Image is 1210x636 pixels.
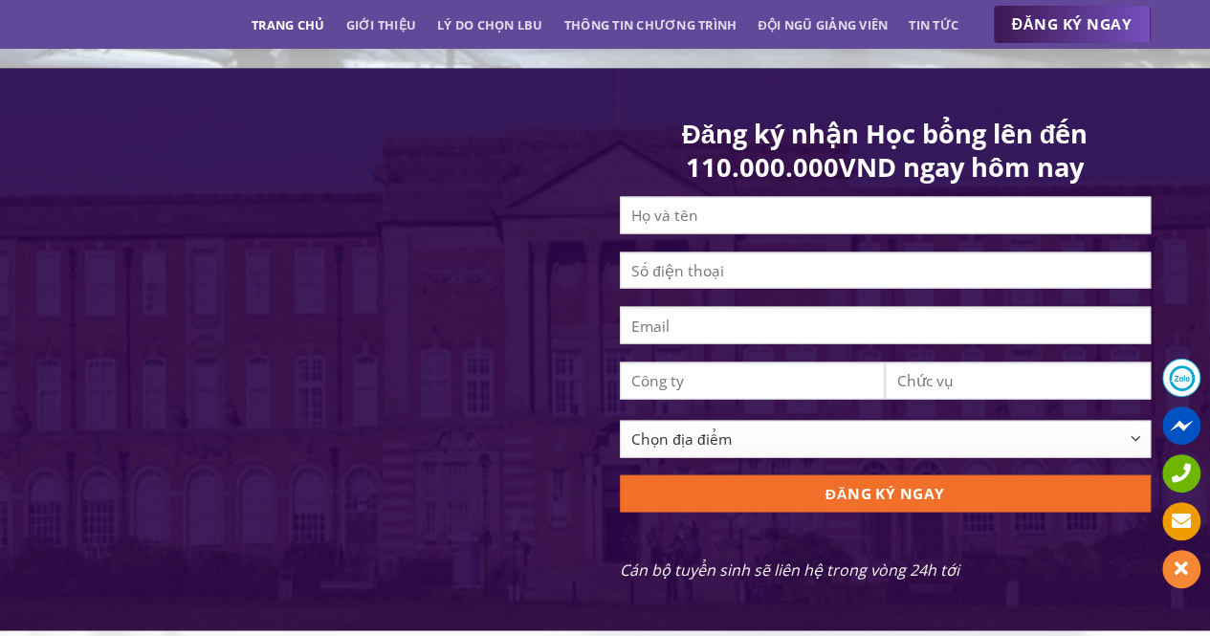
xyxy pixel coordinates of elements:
a: Trang chủ [252,8,324,42]
span: ĐĂNG KÝ NGAY [1012,12,1132,36]
input: Số điện thoại [620,252,1151,290]
a: Giới thiệu [345,8,416,42]
iframe: Thạc sĩ Quản trị kinh doanh Quốc tế - Leeds Beckett MBA từ ĐH FPT & ĐH Leeds Beckett (UK) [60,200,591,518]
input: ĐĂNG KÝ NGAY [620,475,1151,513]
a: Thông tin chương trình [564,8,737,42]
input: Họ và tên [620,197,1151,234]
input: Công ty [620,362,886,400]
h1: Đăng ký nhận Học bổng lên đến 110.000.000VND ngay hôm nay [620,117,1151,185]
em: Cán bộ tuyển sinh sẽ liên hệ trong vòng 24h tới [620,559,959,581]
input: Chức vụ [885,362,1151,400]
a: Tin tức [909,8,958,42]
form: Contact form [620,117,1151,583]
input: Email [620,307,1151,344]
a: Đội ngũ giảng viên [758,8,888,42]
a: Lý do chọn LBU [437,8,543,42]
a: ĐĂNG KÝ NGAY [993,6,1151,44]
